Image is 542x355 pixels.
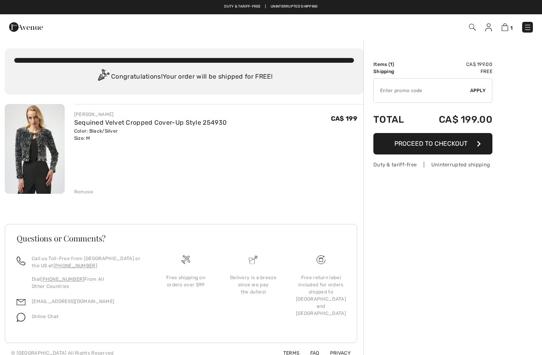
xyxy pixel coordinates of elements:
a: 1 [502,22,513,32]
div: Delivery is a breeze since we pay the duties! [226,274,281,295]
td: Shipping [373,68,417,75]
div: Free shipping on orders over $99 [158,274,213,288]
span: 1 [510,25,513,31]
td: Free [417,68,492,75]
img: email [17,298,25,307]
p: Call us Toll-Free from [GEOGRAPHIC_DATA] or the US at [32,255,142,269]
a: 1ère Avenue [9,23,43,30]
img: chat [17,313,25,322]
span: Proceed to Checkout [394,140,467,147]
td: Items ( ) [373,61,417,68]
div: [PERSON_NAME] [74,111,227,118]
input: Promo code [374,79,470,102]
img: Free shipping on orders over $99 [317,255,325,264]
a: [PHONE_NUMBER] [54,263,97,268]
span: Apply [470,87,486,94]
img: Sequined Velvet Cropped Cover-Up Style 254930 [5,104,65,194]
img: Shopping Bag [502,23,508,31]
img: call [17,257,25,265]
img: Delivery is a breeze since we pay the duties! [249,255,258,264]
div: Remove [74,188,94,195]
button: Proceed to Checkout [373,133,492,154]
img: 1ère Avenue [9,19,43,35]
td: CA$ 199.00 [417,61,492,68]
td: Total [373,106,417,133]
td: CA$ 199.00 [417,106,492,133]
div: Free return label included for orders shipped to [GEOGRAPHIC_DATA] and [GEOGRAPHIC_DATA] [294,274,348,317]
a: [PHONE_NUMBER] [40,276,84,282]
img: Free shipping on orders over $99 [181,255,190,264]
img: My Info [485,23,492,31]
a: Sequined Velvet Cropped Cover-Up Style 254930 [74,119,227,126]
div: Color: Black/Silver Size: M [74,127,227,142]
img: Search [469,24,476,31]
div: Duty & tariff-free | Uninterrupted shipping [373,161,492,168]
img: Menu [524,23,532,31]
span: 1 [390,62,392,67]
h3: Questions or Comments? [17,234,345,242]
p: Dial From All Other Countries [32,276,142,290]
img: Congratulation2.svg [95,69,111,85]
div: Congratulations! Your order will be shipped for FREE! [14,69,354,85]
span: CA$ 199 [331,115,357,122]
span: Online Chat [32,314,59,319]
a: [EMAIL_ADDRESS][DOMAIN_NAME] [32,299,114,304]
